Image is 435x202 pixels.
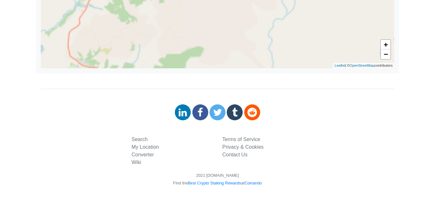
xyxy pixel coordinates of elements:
[381,49,390,59] a: Zoom out
[222,144,264,150] a: Privacy & Cookies
[132,137,148,142] a: Search
[188,181,241,185] a: Best Crypto Staking Rewards
[333,63,394,68] div: | © contributors
[222,137,260,142] a: Terms of Service
[222,152,247,157] a: Contact Us
[350,64,374,67] a: OpenStreetMap
[173,181,262,185] small: Find the at
[132,160,141,165] a: Wiki
[132,152,154,157] a: Converter
[381,40,390,49] a: Zoom in
[335,64,345,67] a: Leaflet
[245,181,262,185] a: Coinando
[132,144,159,150] a: My Location
[196,173,239,178] small: 2021 [DOMAIN_NAME]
